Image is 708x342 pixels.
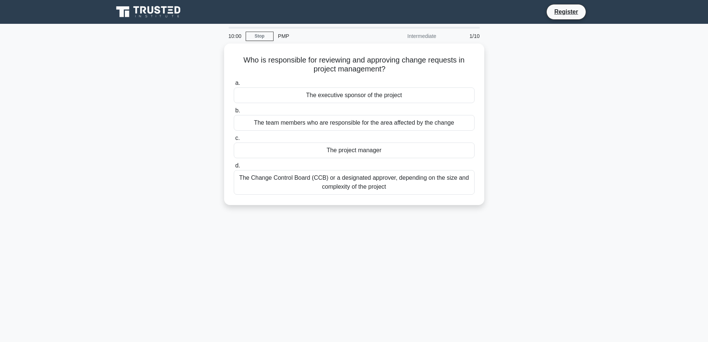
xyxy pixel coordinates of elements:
[246,32,274,41] a: Stop
[235,162,240,169] span: d.
[274,29,376,44] div: PMP
[441,29,484,44] div: 1/10
[550,7,582,16] a: Register
[234,143,475,158] div: The project manager
[224,29,246,44] div: 10:00
[233,55,475,74] h5: Who is responsible for reviewing and approving change requests in project management?
[234,115,475,131] div: The team members who are responsible for the area affected by the change
[235,135,240,141] span: c.
[234,87,475,103] div: The executive sponsor of the project
[235,107,240,114] span: b.
[234,170,475,195] div: The Change Control Board (CCB) or a designated approver, depending on the size and complexity of ...
[235,80,240,86] span: a.
[376,29,441,44] div: Intermediate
